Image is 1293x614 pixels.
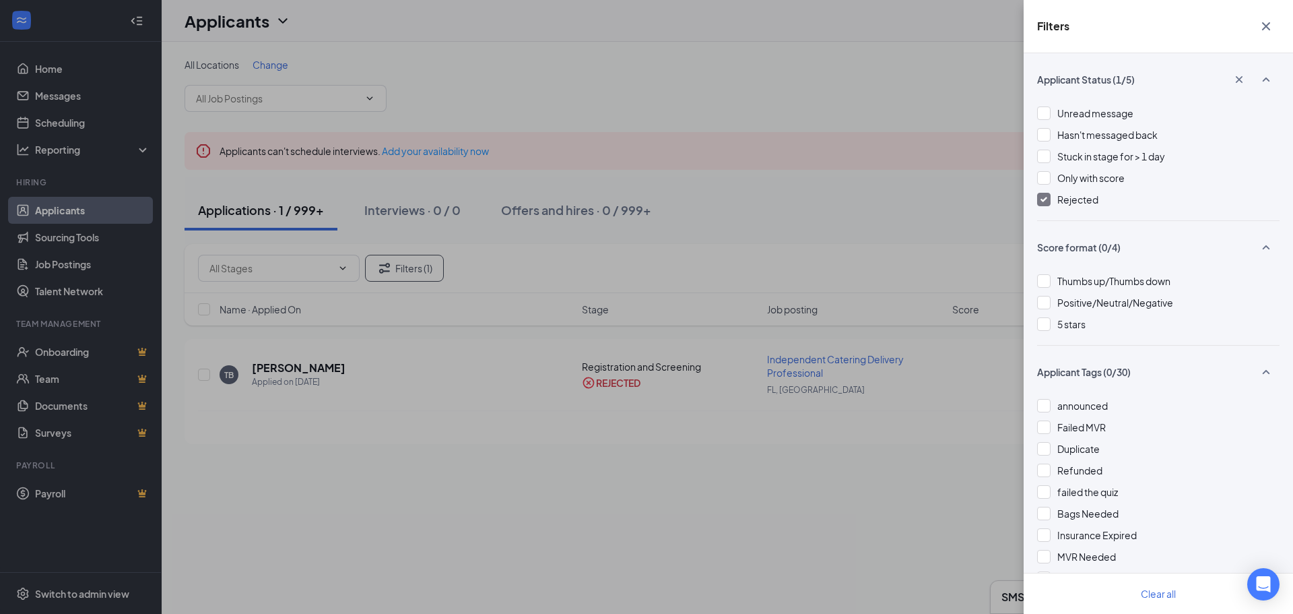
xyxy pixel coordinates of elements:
[1125,580,1192,607] button: Clear all
[1057,172,1125,184] span: Only with score
[1232,73,1246,86] svg: Cross
[1253,359,1280,385] button: SmallChevronUp
[1057,400,1108,412] span: announced
[1057,486,1118,498] span: failed the quiz
[1258,18,1274,34] svg: Cross
[1057,508,1119,520] span: Bags Needed
[1057,421,1106,433] span: Failed MVR
[1037,241,1121,254] span: Score format (0/4)
[1057,129,1158,141] span: Hasn't messaged back
[1057,107,1133,119] span: Unread message
[1226,68,1253,91] button: Cross
[1057,443,1100,455] span: Duplicate
[1253,67,1280,92] button: SmallChevronUp
[1253,235,1280,260] button: SmallChevronUp
[1037,365,1131,379] span: Applicant Tags (0/30)
[1057,551,1116,563] span: MVR Needed
[1258,71,1274,88] svg: SmallChevronUp
[1057,318,1086,330] span: 5 stars
[1057,529,1137,541] span: Insurance Expired
[1037,73,1135,86] span: Applicant Status (1/5)
[1247,568,1280,601] div: Open Intercom Messenger
[1057,150,1165,162] span: Stuck in stage for > 1 day
[1057,297,1173,309] span: Positive/Neutral/Negative
[1057,464,1102,477] span: Refunded
[1258,364,1274,380] svg: SmallChevronUp
[1037,19,1069,34] h5: Filters
[1057,193,1098,206] span: Rejected
[1258,239,1274,255] svg: SmallChevronUp
[1057,275,1170,287] span: Thumbs up/Thumbs down
[1253,13,1280,39] button: Cross
[1040,197,1047,202] img: checkbox
[1057,572,1157,584] span: need 1099 information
